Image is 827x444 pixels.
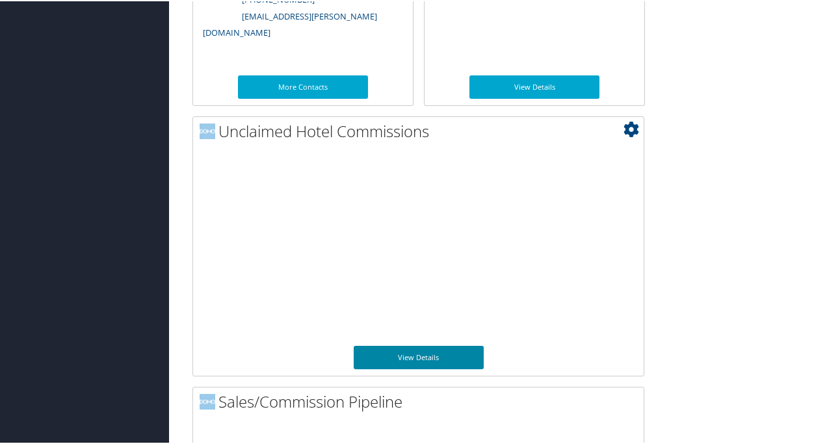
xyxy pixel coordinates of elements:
[203,9,377,38] a: [EMAIL_ADDRESS][PERSON_NAME][DOMAIN_NAME]
[200,119,644,141] h2: Unclaimed Hotel Commissions
[238,74,368,98] a: More Contacts
[200,389,644,411] h2: Sales/Commission Pipeline
[354,345,484,368] a: View Details
[469,74,599,98] a: View Details
[200,122,215,138] img: domo-logo.png
[200,393,215,408] img: domo-logo.png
